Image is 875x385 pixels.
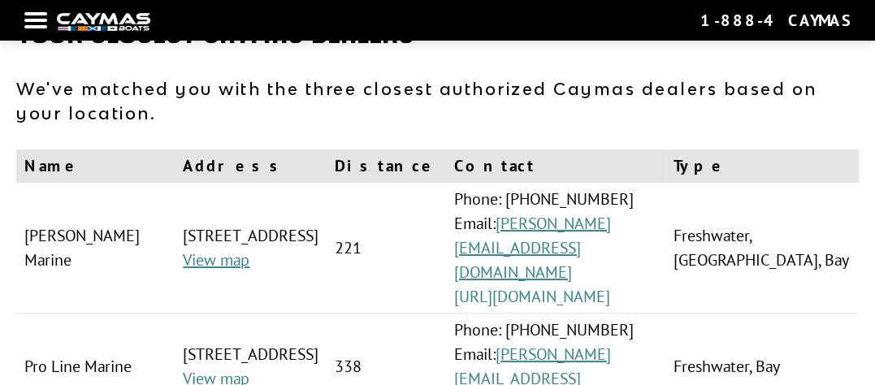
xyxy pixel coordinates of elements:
td: [STREET_ADDRESS] [175,183,327,314]
td: Phone: [PHONE_NUMBER] Email: [446,183,665,314]
th: Address [175,149,327,183]
th: Contact [446,149,665,183]
th: Type [665,149,859,183]
td: 221 [327,183,446,314]
th: Name [16,149,175,183]
th: Distance [327,149,446,183]
a: [URL][DOMAIN_NAME] [454,286,610,307]
div: 1-888-4CAYMAS [700,10,851,31]
a: [PERSON_NAME][EMAIL_ADDRESS][DOMAIN_NAME] [454,213,611,283]
td: [PERSON_NAME] Marine [16,183,175,314]
p: We've matched you with the three closest authorized Caymas dealers based on your location. [16,76,859,125]
img: white-logo-c9c8dbefe5ff5ceceb0f0178aa75bf4bb51f6bca0971e226c86eb53dfe498488.png [57,13,150,30]
td: Freshwater, [GEOGRAPHIC_DATA], Bay [665,183,859,314]
a: View map [183,249,249,270]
